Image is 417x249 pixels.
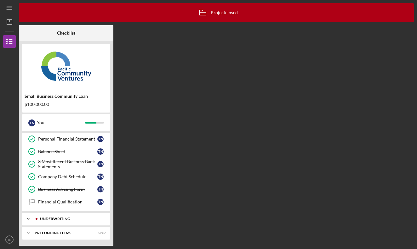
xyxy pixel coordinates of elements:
[57,30,75,36] b: Checklist
[38,159,97,169] div: 3 Most Recent Business Bank Statements
[25,158,107,170] a: 3 Most Recent Business Bank StatementsTN
[25,94,108,99] div: Small Business Community Loan
[25,183,107,196] a: Business Advising FormTN
[97,174,104,180] div: T N
[37,117,85,128] div: You
[3,233,16,246] button: TN
[38,187,97,192] div: Business Advising Form
[38,136,97,141] div: Personal Financial Statement
[25,102,108,107] div: $100,000.00
[8,238,12,241] text: TN
[22,47,110,85] img: Product logo
[97,161,104,167] div: T N
[25,145,107,158] a: Balance SheetTN
[97,136,104,142] div: T N
[38,199,97,204] div: Financial Qualification
[97,148,104,155] div: T N
[38,174,97,179] div: Company Debt Schedule
[97,186,104,192] div: T N
[38,149,97,154] div: Balance Sheet
[94,231,106,235] div: 0 / 10
[28,119,35,126] div: T N
[195,5,238,20] div: Project closed
[25,196,107,208] a: Financial QualificationTN
[25,170,107,183] a: Company Debt ScheduleTN
[40,217,102,221] div: Underwriting
[25,133,107,145] a: Personal Financial StatementTN
[97,199,104,205] div: T N
[35,231,90,235] div: Prefunding Items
